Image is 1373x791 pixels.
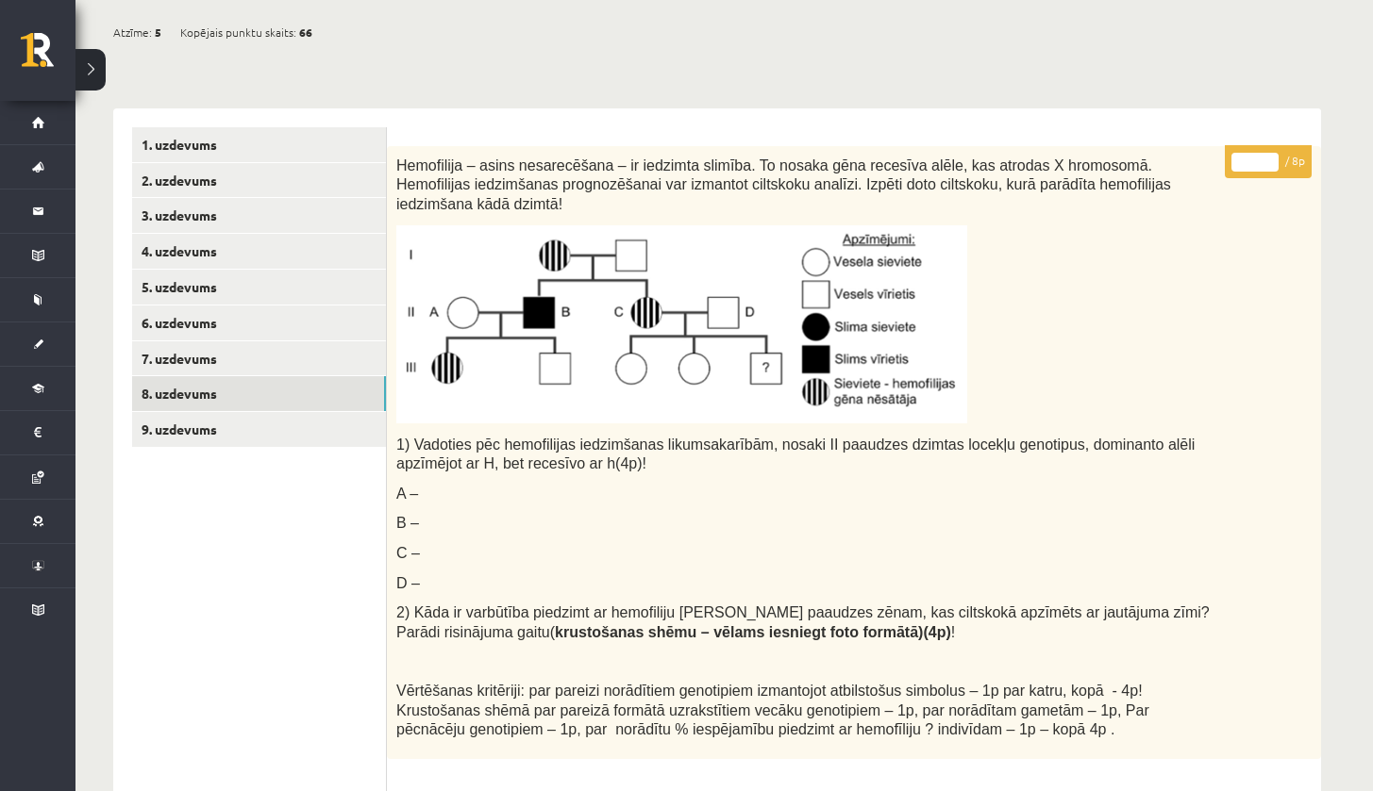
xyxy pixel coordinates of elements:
a: 2. uzdevums [132,163,386,198]
a: 5. uzdevums [132,270,386,305]
span: 1) Vadoties pēc hemofilijas iedzimšanas likumsakarībām, nosaki II paaudzes dzimtas locekļu genoti... [396,437,1195,472]
img: A diagram of a diagram AI-generated content may be incorrect. [396,225,967,423]
a: 7. uzdevums [132,341,386,376]
body: Editor, wiswyg-editor-user-answer-47433800414340 [19,19,895,39]
p: / 8p [1225,145,1312,178]
span: Atzīme: [113,18,152,46]
span: C – [396,545,420,561]
span: 66 [299,18,312,46]
span: D – [396,575,420,591]
a: 6. uzdevums [132,305,386,340]
a: Rīgas 1. Tālmācības vidusskola [21,33,75,80]
a: 8. uzdevums [132,376,386,411]
a: 1. uzdevums [132,127,386,162]
a: 4. uzdevums [132,234,386,269]
b: krustošanas shēmu – vēlams iesniegt foto formātā)(4p) [555,624,951,640]
span: Kopējais punktu skaits: [180,18,296,46]
a: 3. uzdevums [132,198,386,233]
span: A – [396,486,418,502]
span: 2) Kāda ir varbūtība piedzimt ar hemofiliju [PERSON_NAME] paaudzes zēnam, kas ciltskokā apzīmēts ... [396,604,1210,640]
span: Hemofilija – asins nesarecēšana – ir iedzimta slimība. To nosaka gēna recesīva alēle, kas atrodas... [396,157,1171,212]
a: 9. uzdevums [132,412,386,447]
span: Vērtēšanas kritēriji: par pareizi norādītiem genotipiem izmantojot atbilstošus simbolus – 1p par ... [396,683,1149,737]
span: B – [396,515,419,531]
span: 5 [155,18,161,46]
